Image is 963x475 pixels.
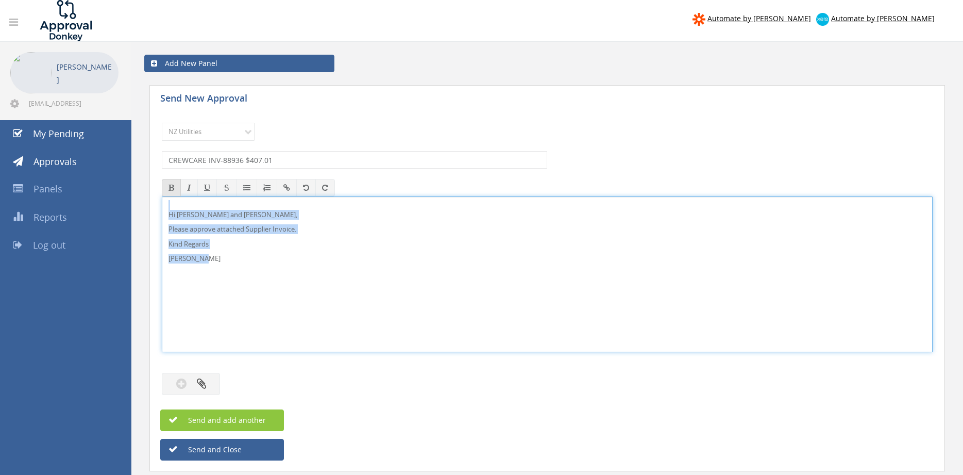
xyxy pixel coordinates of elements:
button: Unordered List [236,179,257,196]
a: Add New Panel [144,55,334,72]
button: Strikethrough [216,179,237,196]
span: Approvals [33,155,77,168]
p: Hi [PERSON_NAME] and [PERSON_NAME], [168,210,926,220]
img: zapier-logomark.png [692,13,705,26]
button: Ordered List [257,179,277,196]
button: Bold [162,179,181,196]
span: Send and add another [166,415,266,425]
button: Italic [180,179,198,196]
button: Underline [197,179,217,196]
h5: Send New Approval [160,93,341,106]
button: Send and add another [160,410,284,431]
span: Automate by [PERSON_NAME] [831,13,935,23]
span: My Pending [33,127,84,140]
p: [PERSON_NAME] [168,254,926,264]
p: Kind Regards [168,239,926,249]
button: Redo [315,179,335,196]
span: Log out [33,239,65,251]
img: xero-logo.png [816,13,829,26]
button: Undo [296,179,316,196]
span: Panels [33,183,62,195]
button: Insert / edit link [277,179,297,196]
span: Reports [33,211,67,223]
span: [EMAIL_ADDRESS][DOMAIN_NAME] [29,99,116,107]
span: Automate by [PERSON_NAME] [707,13,811,23]
button: Send and Close [160,439,284,461]
input: Subject [162,151,547,169]
p: Please approve attached Supplier Invoice. [168,224,926,234]
p: [PERSON_NAME] [57,60,113,86]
